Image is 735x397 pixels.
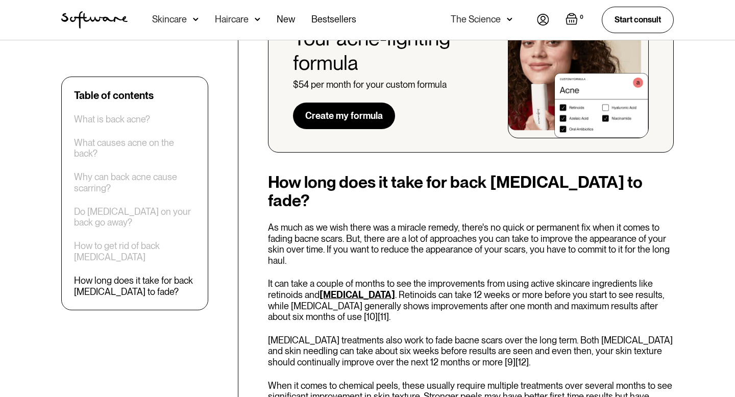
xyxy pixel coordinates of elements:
a: home [61,11,128,29]
a: Why can back acne cause scarring? [74,172,195,194]
a: Do [MEDICAL_DATA] on your back go away? [74,206,195,228]
p: [MEDICAL_DATA] treatments also work to fade bacne scars over the long term. Both [MEDICAL_DATA] a... [268,335,674,368]
a: Create my formula [293,103,395,129]
img: arrow down [255,14,260,24]
a: How long does it take for back [MEDICAL_DATA] to fade? [74,275,195,297]
div: The Science [451,14,501,24]
p: As much as we wish there was a miracle remedy, there's no quick or permanent fix when it comes to... [268,222,674,266]
h2: How long does it take for back [MEDICAL_DATA] to fade? [268,173,674,210]
a: What is back acne? [74,114,150,125]
div: $54 per month for your custom formula [293,79,447,90]
a: How to get rid of back [MEDICAL_DATA] [74,241,195,263]
div: 0 [578,13,585,22]
img: arrow down [507,14,512,24]
p: It can take a couple of months to see the improvements from using active skincare ingredients lik... [268,278,674,322]
a: [MEDICAL_DATA] [320,289,395,300]
a: What causes acne on the back? [74,137,195,159]
div: Haircare [215,14,249,24]
div: Your acne-fighting formula [293,26,492,75]
div: Skincare [152,14,187,24]
img: Software Logo [61,11,128,29]
div: Table of contents [74,89,154,102]
img: arrow down [193,14,199,24]
a: Start consult [602,7,674,33]
a: Open empty cart [566,13,585,27]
